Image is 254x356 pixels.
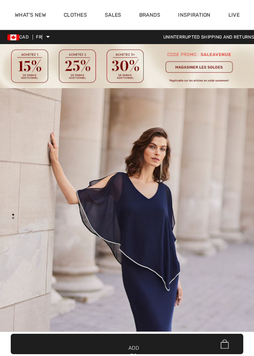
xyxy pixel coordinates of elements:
[105,12,121,18] font: Sales
[7,34,19,40] img: Canadian Dollar
[19,34,29,40] font: CAD
[221,339,229,349] img: Bag.svg
[15,12,46,18] font: What's new
[64,12,87,18] font: Clothes
[105,12,121,20] a: Sales
[163,34,254,40] font: Uninterrupted shipping and returns
[178,12,210,18] font: Inspiration
[139,12,161,18] font: Brands
[228,11,240,19] a: Live
[15,12,46,20] a: What's new
[139,12,161,20] a: Brands
[228,12,240,18] font: Live
[36,34,42,40] font: FR
[64,12,87,20] a: Clothes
